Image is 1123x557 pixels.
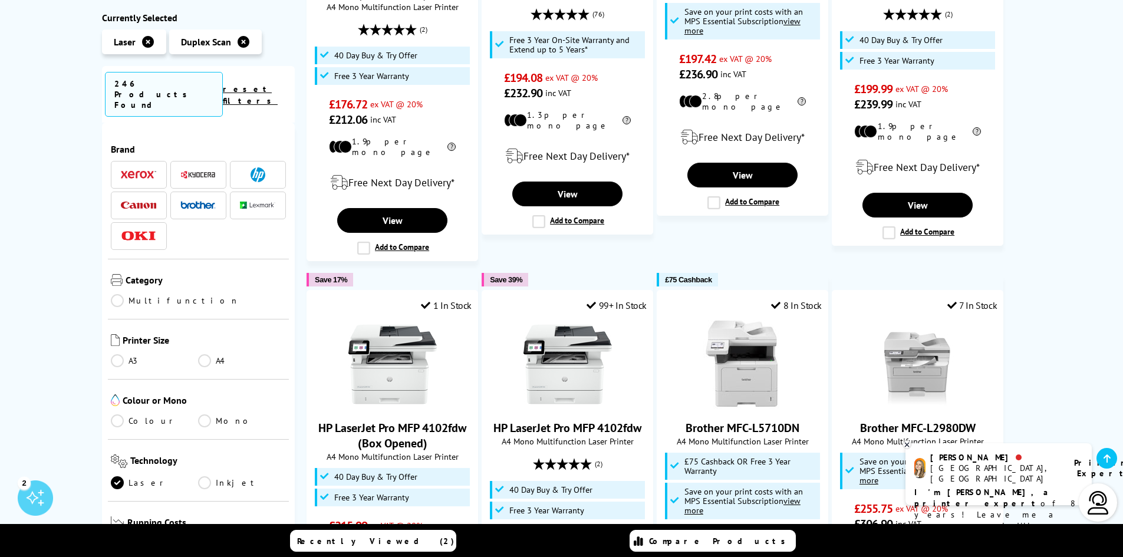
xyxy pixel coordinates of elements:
[121,202,156,209] img: Canon
[838,151,997,184] div: modal_delivery
[121,198,156,213] a: Canon
[111,354,199,367] a: A3
[504,70,542,85] span: £194.08
[329,518,367,533] span: £215.99
[240,167,275,182] a: HP
[895,98,921,110] span: inc VAT
[121,231,156,241] img: OKI
[240,202,275,209] img: Lexmark
[630,530,796,552] a: Compare Products
[945,3,953,25] span: (2)
[914,487,1083,543] p: of 8 years! Leave me a message and I'll respond ASAP
[684,15,801,36] u: view more
[114,36,136,48] span: Laser
[198,354,286,367] a: A4
[421,299,472,311] div: 1 In Stock
[198,414,286,427] a: Mono
[895,83,948,94] span: ex VAT @ 20%
[854,121,981,142] li: 1.9p per mono page
[859,56,934,65] span: Free 3 Year Warranty
[838,436,997,447] span: A4 Mono Multifunction Laser Printer
[111,334,120,346] img: Printer Size
[699,399,787,411] a: Brother MFC-L5710DN
[123,334,286,348] span: Printer Size
[663,436,822,447] span: A4 Mono Multifunction Laser Printer
[370,98,423,110] span: ex VAT @ 20%
[862,193,972,217] a: View
[684,486,803,516] span: Save on your print costs with an MPS Essential Subscription
[509,35,643,54] span: Free 3 Year On-Site Warranty and Extend up to 5 Years*
[592,3,604,25] span: (76)
[595,453,602,475] span: (2)
[930,452,1059,463] div: [PERSON_NAME]
[181,36,231,48] span: Duplex Scan
[493,420,641,436] a: HP LaserJet Pro MFP 4102fdw
[329,136,456,157] li: 1.9p per mono page
[334,71,409,81] span: Free 3 Year Warranty
[318,420,466,451] a: HP LaserJet Pro MFP 4102fdw (Box Opened)
[895,503,948,514] span: ex VAT @ 20%
[111,516,125,529] img: Running Costs
[947,299,997,311] div: 7 In Stock
[334,493,409,502] span: Free 3 Year Warranty
[307,273,353,286] button: Save 17%
[126,274,286,288] span: Category
[859,35,943,45] span: 40 Day Buy & Try Offer
[420,18,427,41] span: (2)
[180,170,216,179] img: Kyocera
[854,97,893,112] span: £239.99
[684,457,818,476] span: £75 Cashback OR Free 3 Year Warranty
[329,97,367,112] span: £176.72
[111,394,120,406] img: Colour or Mono
[357,242,429,255] label: Add to Compare
[348,320,437,408] img: HP LaserJet Pro MFP 4102fdw (Box Opened)
[370,114,396,125] span: inc VAT
[874,399,962,411] a: Brother MFC-L2980DW
[313,451,472,462] span: A4 Mono Multifunction Laser Printer
[719,53,772,64] span: ex VAT @ 20%
[686,420,799,436] a: Brother MFC-L5710DN
[315,275,347,284] span: Save 17%
[370,520,423,531] span: ex VAT @ 20%
[545,72,598,83] span: ex VAT @ 20%
[121,171,156,179] img: Xerox
[679,51,716,67] span: £197.42
[313,1,472,12] span: A4 Mono Multifunction Laser Printer
[105,72,223,117] span: 246 Products Found
[930,463,1059,484] div: [GEOGRAPHIC_DATA], [GEOGRAPHIC_DATA]
[1086,491,1110,515] img: user-headset-light.svg
[771,299,822,311] div: 8 In Stock
[699,320,787,408] img: Brother MFC-L5710DN
[329,112,367,127] span: £212.06
[545,87,571,98] span: inc VAT
[111,414,199,427] a: Colour
[111,454,128,468] img: Technology
[665,275,712,284] span: £75 Cashback
[18,476,31,489] div: 2
[130,454,286,470] span: Technology
[121,167,156,182] a: Xerox
[180,167,216,182] a: Kyocera
[663,121,822,154] div: modal_delivery
[488,436,647,447] span: A4 Mono Multifunction Laser Printer
[587,299,647,311] div: 99+ In Stock
[290,530,456,552] a: Recently Viewed (2)
[882,226,954,239] label: Add to Compare
[684,495,801,516] u: view more
[707,196,779,209] label: Add to Compare
[348,399,437,411] a: HP LaserJet Pro MFP 4102fdw (Box Opened)
[523,399,612,411] a: HP LaserJet Pro MFP 4102fdw
[482,273,528,286] button: Save 39%
[337,208,447,233] a: View
[127,516,286,531] span: Running Costs
[512,182,622,206] a: View
[679,67,717,82] span: £236.90
[297,536,455,546] span: Recently Viewed (2)
[720,68,746,80] span: inc VAT
[102,12,295,24] div: Currently Selected
[334,472,417,482] span: 40 Day Buy & Try Offer
[895,518,921,529] span: inc VAT
[111,294,239,307] a: Multifunction
[504,85,542,101] span: £232.90
[223,84,278,106] a: reset filters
